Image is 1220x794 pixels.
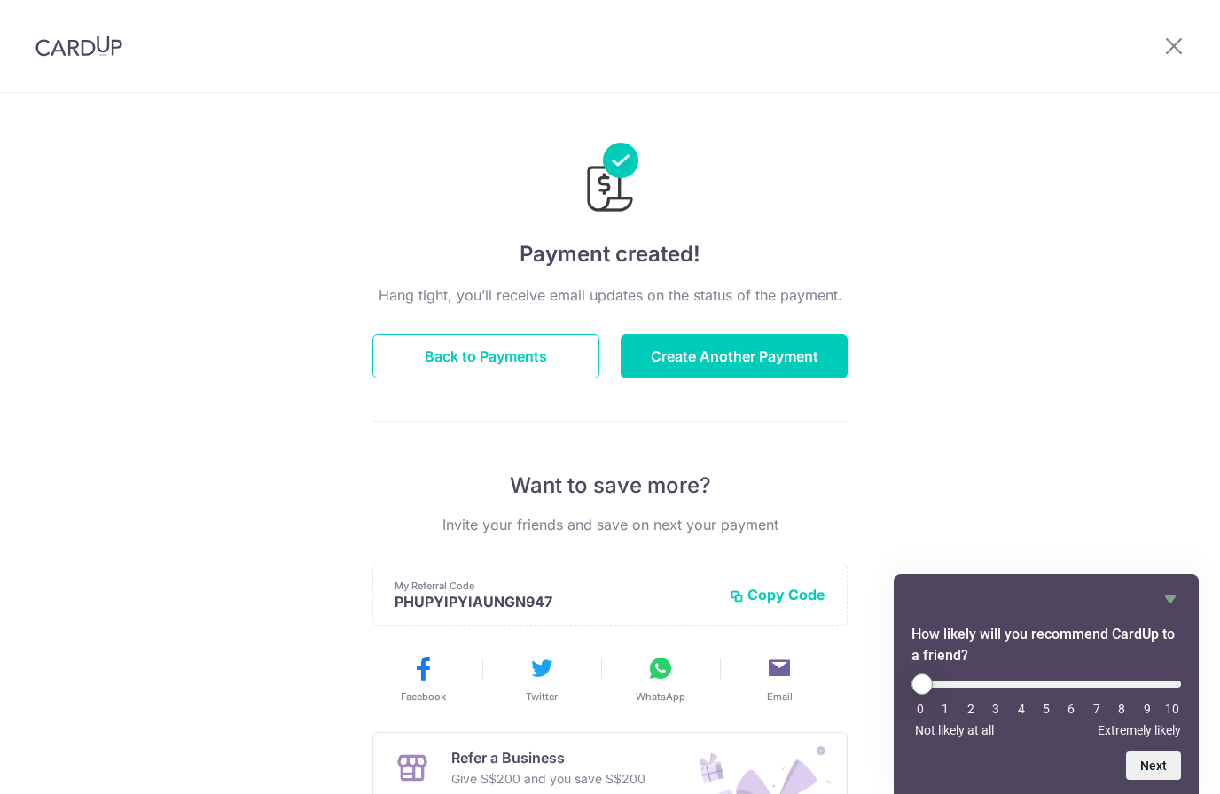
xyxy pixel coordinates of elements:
li: 8 [1113,702,1130,716]
button: Back to Payments [372,334,599,378]
span: Twitter [526,689,558,704]
div: How likely will you recommend CardUp to a friend? Select an option from 0 to 10, with 0 being Not... [911,673,1181,737]
button: WhatsApp [608,654,713,704]
li: 3 [987,702,1005,716]
p: Refer a Business [451,747,645,768]
button: Create Another Payment [621,334,848,378]
span: Extremely likely [1098,723,1181,737]
img: Payments [582,143,638,217]
div: How likely will you recommend CardUp to a friend? Select an option from 0 to 10, with 0 being Not... [911,588,1181,780]
img: CardUp [35,35,122,57]
p: My Referral Code [395,579,716,593]
li: 4 [1013,702,1030,716]
p: Hang tight, you’ll receive email updates on the status of the payment. [372,284,848,306]
h4: Payment created! [372,238,848,270]
span: Not likely at all [915,723,994,737]
li: 6 [1062,702,1080,716]
button: Twitter [489,654,594,704]
li: 7 [1088,702,1106,716]
button: Copy Code [730,586,825,603]
button: Facebook [371,654,475,704]
span: WhatsApp [636,689,685,704]
button: Hide survey [1160,588,1181,610]
p: Give S$200 and you save S$200 [451,768,645,790]
button: Next question [1126,751,1181,780]
li: 2 [962,702,980,716]
li: 5 [1037,702,1055,716]
p: Invite your friends and save on next your payment [372,514,848,535]
li: 0 [911,702,929,716]
li: 9 [1138,702,1156,716]
span: Email [767,689,793,704]
h2: How likely will you recommend CardUp to a friend? Select an option from 0 to 10, with 0 being Not... [911,624,1181,666]
li: 10 [1163,702,1181,716]
p: Want to save more? [372,471,848,500]
button: Email [727,654,832,704]
span: Facebook [401,689,446,704]
li: 1 [936,702,954,716]
p: PHUPYIPYIAUNGN947 [395,593,716,611]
